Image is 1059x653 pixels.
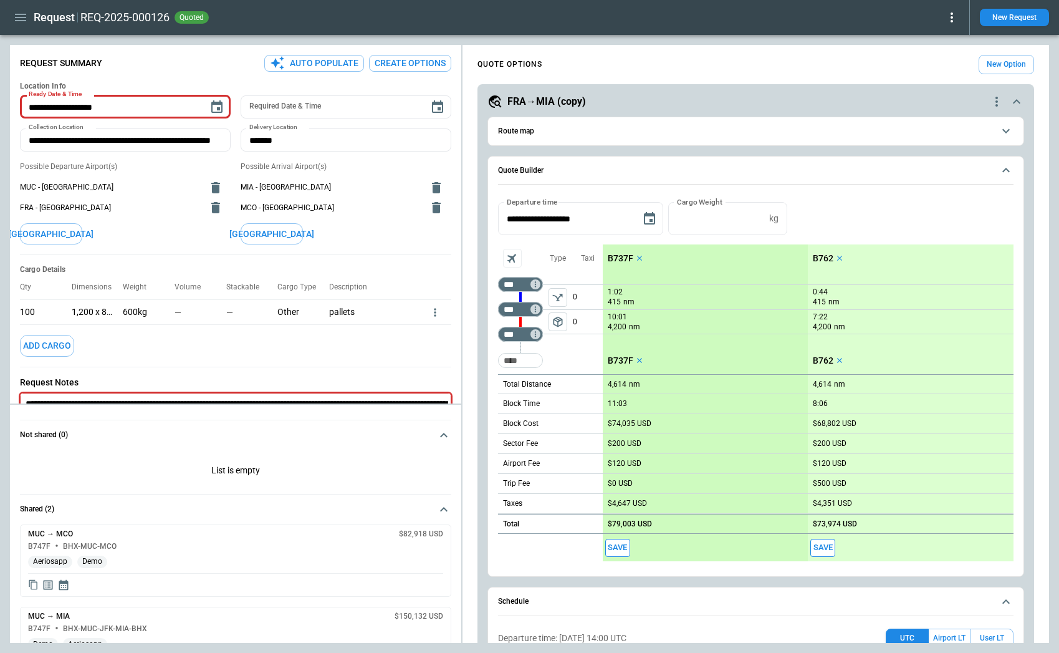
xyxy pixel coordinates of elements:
p: Trip Fee [503,478,530,489]
p: Type [550,253,566,264]
p: 4,614 [608,380,626,389]
button: Route map [498,117,1013,145]
h6: MUC → MCO [28,530,73,538]
h6: B747F [28,625,50,633]
button: Schedule [498,588,1013,616]
h6: BHX-MUC-JFK-MIA-BHX [63,625,147,633]
p: Sector Fee [503,438,538,449]
p: B737F [608,356,633,366]
p: 415 [813,297,826,307]
span: MIA - [GEOGRAPHIC_DATA] [241,182,421,193]
p: B737F [608,253,633,264]
button: [GEOGRAPHIC_DATA] [20,223,82,245]
div: scrollable content [603,244,1013,561]
button: Create Options [369,55,451,72]
h6: B747F [28,543,50,551]
button: Choose date, selected date is Sep 10, 2025 [204,95,229,120]
div: Too short [498,327,543,342]
p: 10:01 [608,312,627,322]
p: nm [834,379,845,390]
button: Not shared (0) [20,420,451,450]
p: $0 USD [608,479,633,488]
p: Departure time: [DATE] 14:00 UTC [498,633,626,644]
p: kg [769,213,779,224]
p: 100 [20,307,35,317]
h6: BHX-MUC-MCO [63,543,117,551]
div: Too short [498,277,543,292]
p: $74,035 USD [608,419,651,428]
label: Ready Date & Time [29,90,82,99]
p: Dimensions [72,283,122,292]
button: more [429,306,441,319]
p: 1,200 x 800 x 800cm [72,307,113,317]
button: delete [203,175,228,200]
button: New Option [979,55,1034,74]
div: pallets [329,299,429,324]
h6: Location Info [20,82,451,91]
p: nm [629,379,640,390]
button: Save [810,539,835,557]
button: Quote Builder [498,157,1013,185]
h6: Schedule [498,597,529,606]
span: Aeriosapp [63,640,107,649]
p: 0 [573,285,603,309]
span: MCO - [GEOGRAPHIC_DATA] [241,203,421,213]
p: 0 [573,310,603,334]
span: package_2 [552,316,564,328]
p: Possible Arrival Airport(s) [241,162,451,172]
h6: Shared (2) [20,505,54,513]
p: B762 [813,253,833,264]
p: pallets [329,307,419,317]
p: nm [828,297,840,307]
h4: QUOTE OPTIONS [477,62,542,67]
button: Save [605,539,630,557]
button: UTC [886,629,929,648]
p: 11:03 [608,399,627,409]
span: Display quote schedule [57,579,70,591]
span: Display detailed quote content [42,579,54,591]
p: Qty [20,283,41,292]
button: left aligned [549,288,567,307]
h6: Total [503,520,519,528]
p: Airport Fee [503,458,540,469]
span: Save this aircraft quote and copy details to clipboard [810,539,835,557]
p: Stackable [226,283,269,292]
p: $68,802 USD [813,419,856,428]
p: $500 USD [813,479,846,488]
label: Departure time [507,196,558,207]
h6: $82,918 USD [399,530,443,538]
button: New Request [980,9,1049,26]
h1: Request [34,10,75,25]
span: Type of sector [549,312,567,331]
button: [GEOGRAPHIC_DATA] [241,223,303,245]
p: Cargo Type [277,283,326,292]
p: Block Time [503,399,540,409]
div: Other [277,299,329,324]
label: Delivery Location [249,123,297,132]
label: Collection Location [29,123,84,132]
p: Request Notes [20,377,451,388]
p: nm [834,322,845,332]
p: 8:06 [813,399,828,409]
button: delete [424,195,449,220]
span: MUC - [GEOGRAPHIC_DATA] [20,182,201,193]
span: FRA - [GEOGRAPHIC_DATA] [20,203,201,213]
p: 0:44 [813,288,828,297]
h6: Not shared (0) [20,431,68,439]
p: — [226,307,233,317]
p: 4,614 [813,380,831,389]
p: Block Cost [503,418,539,429]
button: Choose date [425,95,450,120]
span: Demo [77,557,107,566]
span: Aeriosapp [28,557,72,566]
button: Shared (2) [20,495,451,525]
button: User LT [970,629,1013,648]
p: $4,351 USD [813,499,852,508]
div: Not shared (0) [20,450,451,494]
p: Taxes [503,498,522,509]
button: Airport LT [929,629,970,648]
p: Volume [175,283,211,292]
button: Add Cargo [20,335,74,357]
p: $120 USD [813,459,846,468]
p: $120 USD [608,459,641,468]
